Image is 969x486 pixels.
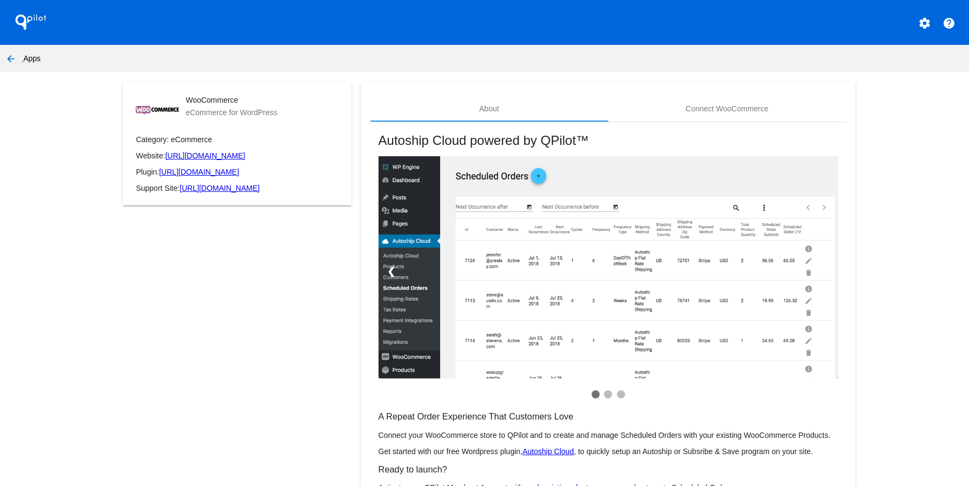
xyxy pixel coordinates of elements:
[379,156,838,378] img: 45327e7e-6d80-471c-b996-4055995bf388
[379,431,838,440] p: Connect your WooCommerce store to QPilot and to create and manage Scheduled Orders with your exis...
[165,151,245,160] a: [URL][DOMAIN_NAME]
[185,96,277,104] mat-card-title: WooCommerce
[9,11,52,33] h1: QPilot
[943,17,955,30] mat-icon: help
[4,52,17,65] mat-icon: arrow_back
[379,464,838,475] h3: Ready to launch?
[479,104,499,113] div: About
[686,104,768,113] div: Connect WooCommerce
[136,168,339,176] p: Plugin:
[180,184,260,192] a: [URL][DOMAIN_NAME]
[813,257,838,286] a: ❯
[159,168,239,176] a: [URL][DOMAIN_NAME]
[522,447,574,456] a: Autoship Cloud
[136,106,179,115] img: cb168c88-e879-4cc9-8509-7920f572d3b5
[918,17,931,30] mat-icon: settings
[379,411,838,422] h3: A Repeat Order Experience That Customers Love
[185,108,277,117] mat-card-subtitle: eCommerce for WordPress
[136,184,339,192] p: Support Site:
[379,257,404,286] a: ❮
[136,135,339,144] p: Category: eCommerce
[379,447,838,456] p: Get started with our free Wordpress plugin, , to quickly setup an Autoship or Subsribe & Save pro...
[136,151,339,160] p: Website:
[379,133,838,148] mat-card-title: Autoship Cloud powered by QPilot™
